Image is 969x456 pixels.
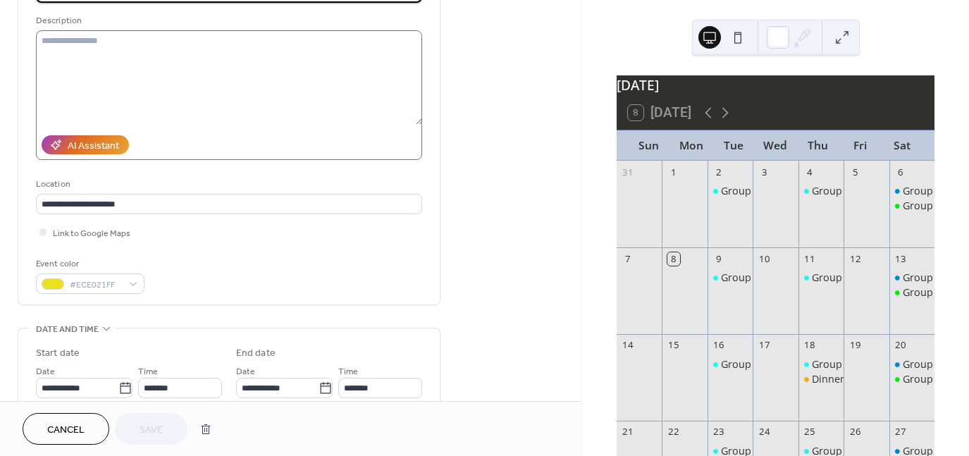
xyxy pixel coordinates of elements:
[894,166,907,178] div: 6
[712,252,725,265] div: 9
[622,426,634,438] div: 21
[667,252,680,265] div: 8
[889,357,934,371] div: Group Fitness - Park Road Park (Outdoors)
[712,166,725,178] div: 2
[848,252,861,265] div: 12
[721,357,853,371] div: Group Fitness - Hive Fitness
[758,166,770,178] div: 3
[36,257,142,271] div: Event color
[138,364,158,379] span: Time
[338,364,358,379] span: Time
[36,177,419,192] div: Location
[889,199,934,213] div: Group Fitness - Brace YMCA (Indoors)
[667,426,680,438] div: 22
[36,346,80,361] div: Start date
[42,135,129,154] button: AI Assistant
[894,426,907,438] div: 27
[758,339,770,352] div: 17
[796,130,839,161] div: Thu
[894,339,907,352] div: 20
[798,372,844,386] div: Dinner Social
[894,252,907,265] div: 13
[36,322,99,337] span: Date and time
[36,13,419,28] div: Description
[236,346,276,361] div: End date
[758,252,770,265] div: 10
[758,426,770,438] div: 24
[708,357,753,371] div: Group Fitness - Hive Fitness
[839,130,881,161] div: Fri
[622,252,634,265] div: 7
[617,75,934,96] div: [DATE]
[708,184,753,198] div: Group Fitness - Hive Fitness
[70,278,122,292] span: #ECE021FF
[755,130,797,161] div: Wed
[848,426,861,438] div: 26
[53,226,130,241] span: Link to Google Maps
[622,339,634,352] div: 14
[667,166,680,178] div: 1
[812,372,875,386] div: Dinner Social
[798,184,844,198] div: Group Fitness - Freedom Park
[889,285,934,300] div: Group Fitness - Brace YMCA (Indoors)
[712,426,725,438] div: 23
[848,339,861,352] div: 19
[803,426,816,438] div: 25
[803,166,816,178] div: 4
[803,252,816,265] div: 11
[47,423,85,438] span: Cancel
[712,130,755,161] div: Tue
[889,271,934,285] div: Group Fitness - Park Road Park (Outdoors)
[798,357,844,371] div: Group Fitness - Freedom Park
[889,372,934,386] div: Group Fitness - Brace YMCA (Indoors)
[667,339,680,352] div: 15
[848,166,861,178] div: 5
[798,271,844,285] div: Group Fitness - Freedom Park
[670,130,712,161] div: Mon
[36,364,55,379] span: Date
[628,130,670,161] div: Sun
[23,413,109,445] button: Cancel
[803,339,816,352] div: 18
[622,166,634,178] div: 31
[712,339,725,352] div: 16
[721,271,853,285] div: Group Fitness - Hive Fitness
[708,271,753,285] div: Group Fitness - Hive Fitness
[721,184,853,198] div: Group Fitness - Hive Fitness
[236,364,255,379] span: Date
[68,139,119,154] div: AI Assistant
[881,130,923,161] div: Sat
[889,184,934,198] div: Group Fitness - Park Road Park (Outdoors)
